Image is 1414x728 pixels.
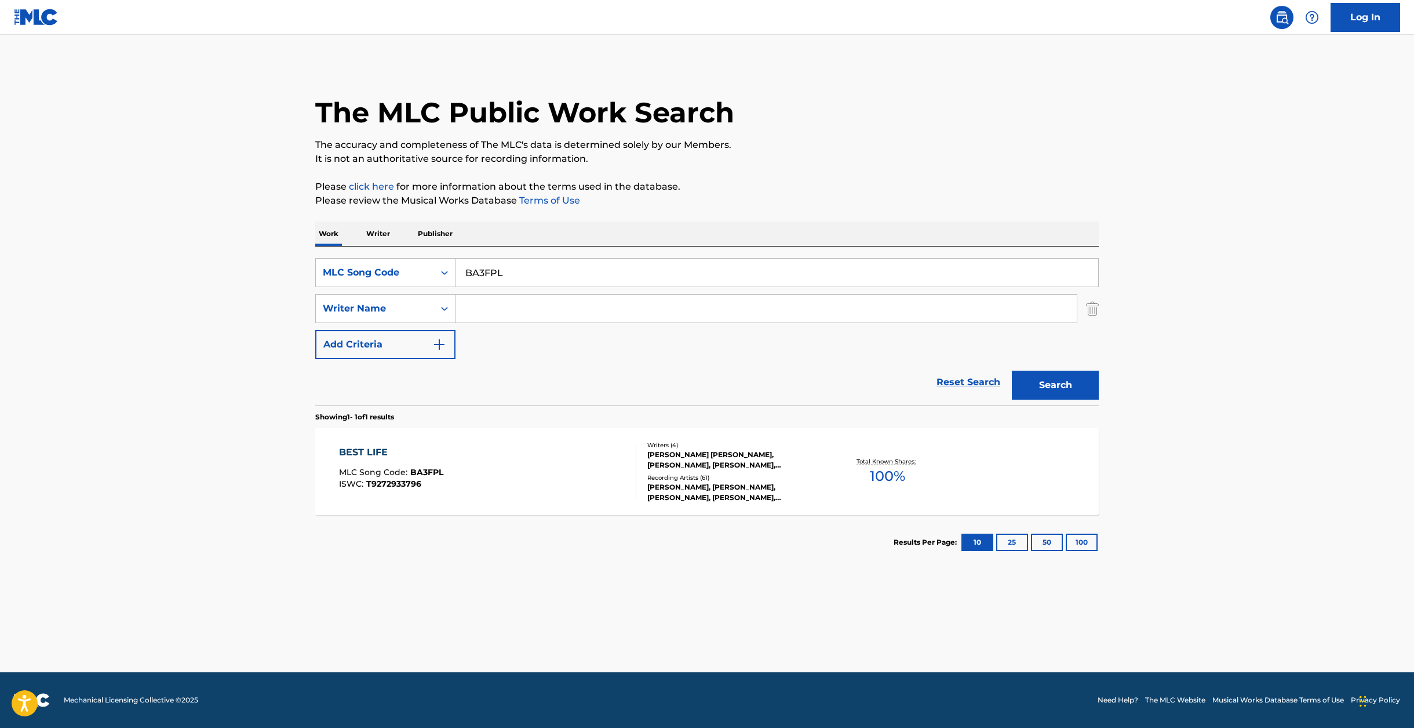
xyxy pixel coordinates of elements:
[339,446,443,459] div: BEST LIFE
[1012,371,1099,400] button: Search
[647,482,822,503] div: [PERSON_NAME], [PERSON_NAME], [PERSON_NAME], [PERSON_NAME], [PERSON_NAME]
[1212,695,1344,705] a: Musical Works Database Terms of Use
[870,466,905,487] span: 100 %
[1360,684,1366,719] div: Drag
[857,457,919,466] p: Total Known Shares:
[315,180,1099,194] p: Please for more information about the terms used in the database.
[339,467,410,477] span: MLC Song Code :
[323,302,427,316] div: Writer Name
[996,534,1028,551] button: 25
[1086,294,1099,323] img: Delete Criterion
[315,258,1099,405] form: Search Form
[315,152,1099,166] p: It is not an authoritative source for recording information.
[1031,534,1063,551] button: 50
[1066,534,1098,551] button: 100
[1300,6,1324,29] div: Help
[1145,695,1205,705] a: The MLC Website
[647,473,822,482] div: Recording Artists ( 61 )
[432,338,446,352] img: 9d2ae6d4665cec9f34b9.svg
[931,370,1006,395] a: Reset Search
[315,412,394,422] p: Showing 1 - 1 of 1 results
[323,266,427,280] div: MLC Song Code
[647,441,822,450] div: Writers ( 4 )
[315,138,1099,152] p: The accuracy and completeness of The MLC's data is determined solely by our Members.
[410,467,443,477] span: BA3FPL
[315,222,342,246] p: Work
[14,693,50,707] img: logo
[315,428,1099,515] a: BEST LIFEMLC Song Code:BA3FPLISWC:T9272933796Writers (4)[PERSON_NAME] [PERSON_NAME], [PERSON_NAME...
[517,195,580,206] a: Terms of Use
[1275,10,1289,24] img: search
[349,181,394,192] a: click here
[339,479,366,489] span: ISWC :
[1331,3,1400,32] a: Log In
[315,330,455,359] button: Add Criteria
[315,95,734,130] h1: The MLC Public Work Search
[894,537,960,548] p: Results Per Page:
[1351,695,1400,705] a: Privacy Policy
[1305,10,1319,24] img: help
[414,222,456,246] p: Publisher
[1270,6,1293,29] a: Public Search
[64,695,198,705] span: Mechanical Licensing Collective © 2025
[315,194,1099,208] p: Please review the Musical Works Database
[1098,695,1138,705] a: Need Help?
[647,450,822,470] div: [PERSON_NAME] [PERSON_NAME], [PERSON_NAME], [PERSON_NAME], [PERSON_NAME]
[366,479,421,489] span: T9272933796
[961,534,993,551] button: 10
[14,9,59,26] img: MLC Logo
[1356,672,1414,728] iframe: Chat Widget
[363,222,393,246] p: Writer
